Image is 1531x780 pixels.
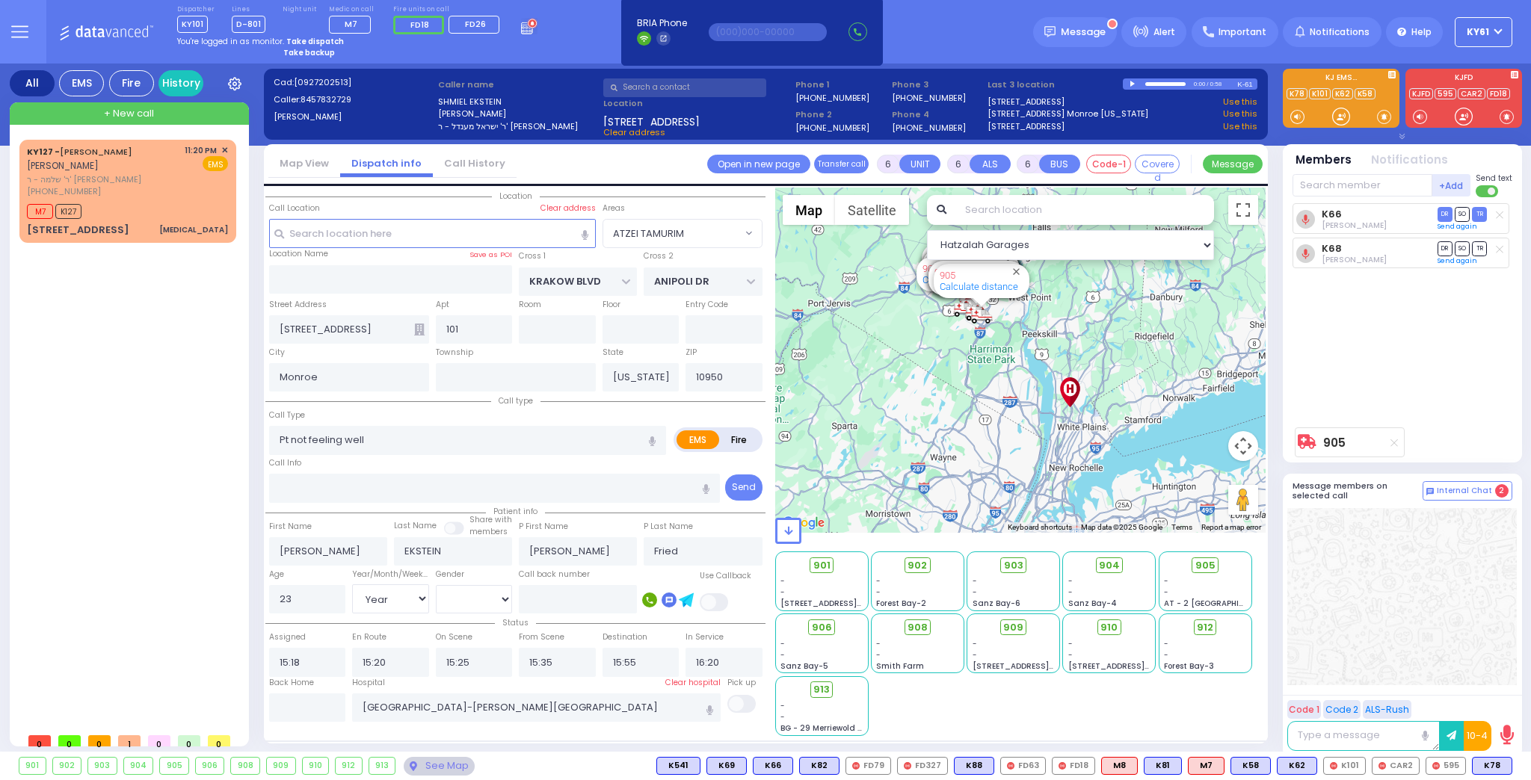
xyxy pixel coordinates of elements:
[709,23,827,41] input: (000)000-00000
[27,223,129,238] div: [STREET_ADDRESS]
[1426,757,1466,775] div: 595
[780,649,785,660] span: -
[1007,762,1014,770] img: red-radio-icon.svg
[1210,75,1223,93] div: 0:58
[954,757,994,775] div: K88
[232,5,265,14] label: Lines
[268,156,340,170] a: Map View
[1323,757,1366,775] div: K101
[908,558,927,573] span: 902
[876,586,881,598] span: -
[27,159,99,172] span: [PERSON_NAME]
[637,16,687,30] span: BRIA Phone
[59,70,104,96] div: EMS
[1068,586,1073,598] span: -
[1323,437,1346,448] a: 905
[892,122,966,133] label: [PHONE_NUMBER]
[1455,17,1512,47] button: KY61
[1283,74,1399,84] label: KJ EMS...
[438,108,598,120] label: [PERSON_NAME]
[1363,700,1411,719] button: ALS-Rush
[1164,638,1168,649] span: -
[232,16,265,33] span: D-801
[613,226,684,241] span: ATZEI TAMURIM
[269,457,301,469] label: Call Info
[795,122,869,133] label: [PHONE_NUMBER]
[203,156,228,171] span: EMS
[813,558,831,573] span: 901
[1355,88,1376,99] a: K58
[665,677,721,689] label: Clear hospital
[469,526,508,537] span: members
[1057,377,1083,407] div: Westchester Medical Center-Woods Road
[988,78,1123,91] label: Last 3 location
[345,18,357,30] span: M7
[973,598,1020,609] span: Sanz Bay-6
[540,202,596,214] label: Clear address
[118,735,141,746] span: 1
[28,735,51,746] span: 0
[892,92,966,103] label: [PHONE_NUMBER]
[1039,155,1080,173] button: BUS
[686,299,728,311] label: Entry Code
[973,586,977,598] span: -
[1164,575,1168,586] span: -
[1206,75,1209,93] div: /
[436,569,464,581] label: Gender
[795,108,887,121] span: Phone 2
[644,250,674,262] label: Cross 2
[1004,261,1018,276] button: Close
[269,677,314,689] label: Back Home
[814,155,869,173] button: Transfer call
[53,758,81,774] div: 902
[274,93,434,106] label: Caller:
[414,324,425,335] span: Other building occupants
[603,631,647,643] label: Destination
[1322,220,1387,231] span: Avrumi Warfman
[644,521,693,533] label: P Last Name
[1287,700,1321,719] button: Code 1
[603,114,700,126] span: [STREET_ADDRESS]
[88,735,111,746] span: 0
[795,78,887,91] span: Phone 1
[1438,256,1477,265] a: Send again
[1438,222,1477,231] a: Send again
[922,274,1001,285] a: Calculate distance
[1068,575,1073,586] span: -
[59,22,158,41] img: Logo
[436,299,449,311] label: Apt
[436,347,473,359] label: Township
[336,758,362,774] div: 912
[269,299,327,311] label: Street Address
[465,18,486,30] span: FD26
[294,76,351,88] span: [0927202513]
[1230,757,1271,775] div: BLS
[892,78,983,91] span: Phone 3
[1472,757,1512,775] div: BLS
[1052,757,1095,775] div: FD18
[686,347,697,359] label: ZIP
[1101,757,1138,775] div: M8
[160,758,188,774] div: 905
[269,219,596,247] input: Search location here
[274,76,434,89] label: Cad:
[404,757,474,776] div: See map
[178,735,200,746] span: 0
[922,263,938,274] a: 908
[904,762,911,770] img: red-radio-icon.svg
[221,144,228,157] span: ✕
[780,660,828,672] span: Sanz Bay-5
[1472,207,1487,221] span: TR
[196,758,224,774] div: 906
[1203,155,1263,173] button: Message
[58,735,81,746] span: 0
[1164,660,1214,672] span: Forest Bay-3
[124,758,153,774] div: 904
[603,347,623,359] label: State
[469,514,512,525] small: Share with
[970,306,993,325] div: 905
[27,173,179,186] span: ר' שלמה - ר' [PERSON_NAME]
[686,631,724,643] label: In Service
[1277,757,1317,775] div: BLS
[1487,88,1510,99] a: FD18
